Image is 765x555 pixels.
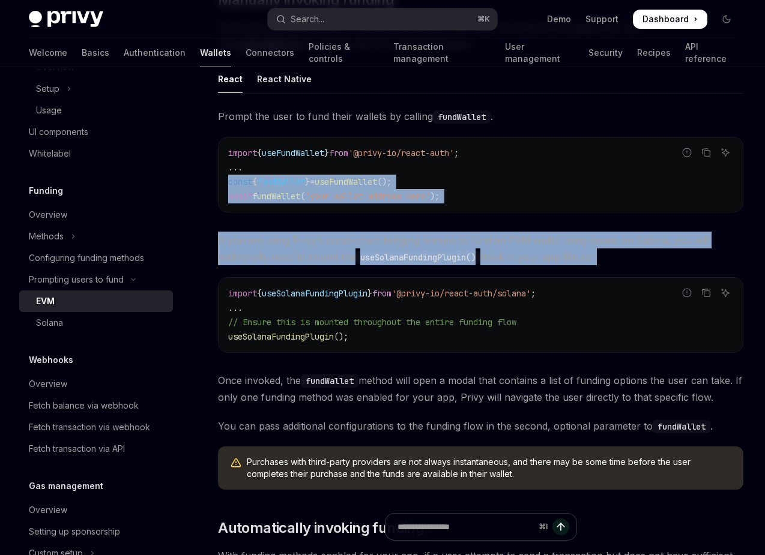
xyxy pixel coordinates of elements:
[29,377,67,391] div: Overview
[19,121,173,143] a: UI components
[29,353,73,367] h5: Webhooks
[430,191,440,202] span: );
[679,285,695,301] button: Report incorrect code
[29,125,88,139] div: UI components
[477,14,490,24] span: ⌘ K
[718,145,733,160] button: Ask AI
[36,316,63,330] div: Solana
[36,103,62,118] div: Usage
[29,398,139,413] div: Fetch balance via webhook
[392,288,531,299] span: '@privy-io/react-auth/solana'
[679,145,695,160] button: Report incorrect code
[218,232,743,265] span: If you are using Privy’s cross-chain bridging feature to fund an EVM wallet using assets on Solan...
[633,10,707,29] a: Dashboard
[218,372,743,406] span: Once invoked, the method will open a modal that contains a list of funding options the user can t...
[36,82,59,96] div: Setup
[698,145,714,160] button: Copy the contents from the code block
[29,146,71,161] div: Whitelabel
[228,148,257,158] span: import
[230,457,242,469] svg: Warning
[552,518,569,535] button: Send message
[257,65,312,93] div: React Native
[36,294,55,308] div: EVM
[19,204,173,226] a: Overview
[393,38,491,67] a: Transaction management
[257,148,262,158] span: {
[19,247,173,269] a: Configuring funding methods
[29,479,103,493] h5: Gas management
[268,8,497,30] button: Open search
[218,108,743,125] span: Prompt the user to fund their wallets by calling .
[29,229,64,244] div: Methods
[19,290,173,312] a: EVM
[257,176,305,187] span: fundWallet
[29,251,144,265] div: Configuring funding methods
[29,420,150,434] div: Fetch transaction via webhook
[29,503,67,517] div: Overview
[685,38,736,67] a: API reference
[717,10,736,29] button: Toggle dark mode
[19,312,173,334] a: Solana
[309,38,379,67] a: Policies & controls
[19,100,173,121] a: Usage
[29,11,103,28] img: dark logo
[454,148,459,158] span: ;
[588,38,623,67] a: Security
[19,269,173,290] button: Toggle Prompting users to fund section
[200,38,231,67] a: Wallets
[228,302,243,313] span: ...
[82,38,109,67] a: Basics
[329,148,348,158] span: from
[252,176,257,187] span: {
[252,191,300,202] span: fundWallet
[305,191,430,202] span: 'your-wallet-address-here'
[29,38,67,67] a: Welcome
[398,514,534,540] input: Ask a question...
[19,438,173,460] a: Fetch transaction via API
[19,499,173,521] a: Overview
[355,251,480,264] code: useSolanaFundingPlugin()
[29,208,67,222] div: Overview
[29,184,63,198] h5: Funding
[643,13,689,25] span: Dashboard
[228,176,252,187] span: const
[247,456,731,480] span: Purchases with third-party providers are not always instantaneous, and there may be some time bef...
[505,38,574,67] a: User management
[124,38,186,67] a: Authentication
[637,38,671,67] a: Recipes
[367,288,372,299] span: }
[19,78,173,100] button: Toggle Setup section
[315,176,377,187] span: useFundWallet
[291,12,324,26] div: Search...
[262,288,367,299] span: useSolanaFundingPlugin
[19,143,173,164] a: Whitelabel
[324,148,329,158] span: }
[257,288,262,299] span: {
[228,162,243,173] span: ...
[19,521,173,542] a: Setting up sponsorship
[585,13,618,25] a: Support
[377,176,392,187] span: ();
[718,285,733,301] button: Ask AI
[262,148,324,158] span: useFundWallet
[19,416,173,438] a: Fetch transaction via webhook
[228,331,334,342] span: useSolanaFundingPlugin
[218,65,243,93] div: React
[301,374,358,388] code: fundWallet
[19,226,173,247] button: Toggle Methods section
[653,420,710,433] code: fundWallet
[433,110,491,124] code: fundWallet
[19,395,173,416] a: Fetch balance via webhook
[310,176,315,187] span: =
[19,373,173,395] a: Overview
[228,191,252,202] span: await
[29,272,124,287] div: Prompting users to fund
[228,288,257,299] span: import
[372,288,392,299] span: from
[29,524,120,539] div: Setting up sponsorship
[246,38,294,67] a: Connectors
[334,331,348,342] span: ();
[348,148,454,158] span: '@privy-io/react-auth'
[531,288,536,299] span: ;
[228,317,516,328] span: // Ensure this is mounted throughout the entire funding flow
